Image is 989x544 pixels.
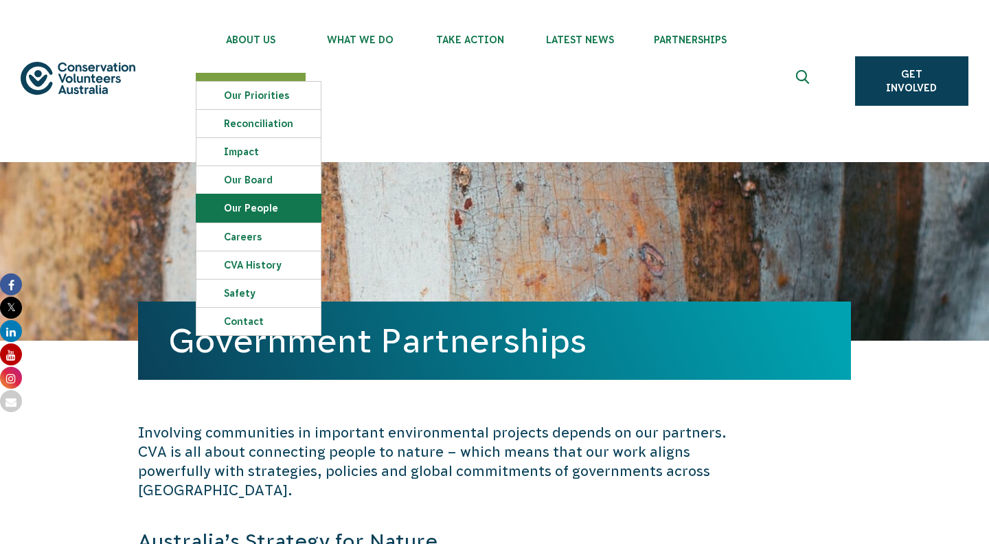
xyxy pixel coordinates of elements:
span: Expand search box [795,70,812,92]
img: logo.svg [21,62,135,95]
a: Our Board [196,166,321,194]
h1: Government Partnerships [168,322,821,359]
a: Our People [196,194,321,222]
span: About Us [196,34,306,45]
a: CVA history [196,251,321,279]
span: What We Do [306,34,416,45]
a: Get Involved [855,56,968,106]
p: Involving communities in important environmental projects depends on our partners. CVA is all abo... [138,423,727,500]
a: Reconciliation [196,110,321,137]
a: Impact [196,138,321,166]
a: Careers [196,223,321,251]
button: Expand search box Close search box [788,65,821,98]
span: Latest News [525,34,635,45]
a: Our Priorities [196,82,321,109]
span: Take Action [416,34,525,45]
span: Partnerships [635,34,745,45]
a: Contact [196,308,321,335]
a: Safety [196,280,321,307]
